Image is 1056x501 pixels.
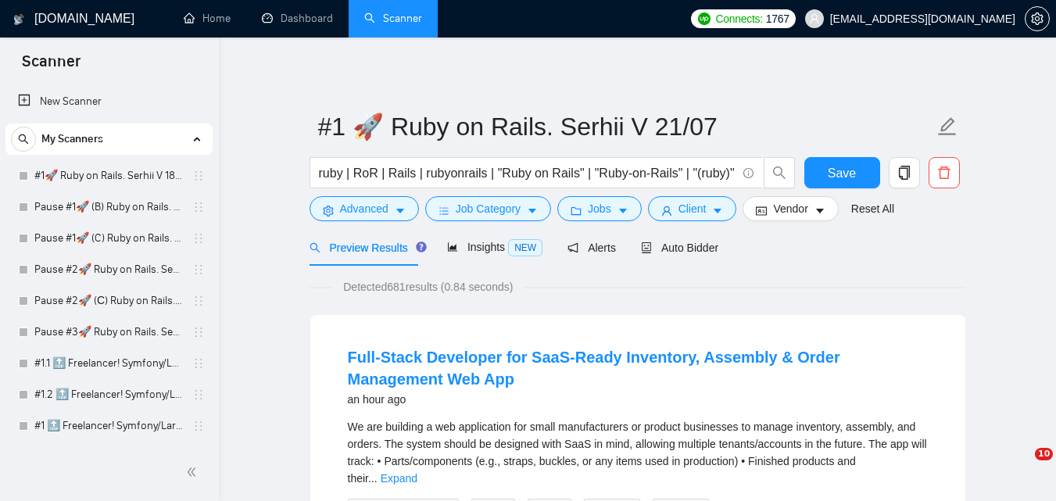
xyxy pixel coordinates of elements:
[192,357,205,370] span: holder
[588,200,611,217] span: Jobs
[929,166,959,180] span: delete
[192,388,205,401] span: holder
[641,242,652,253] span: robot
[1003,448,1040,485] iframe: Intercom live chat
[368,472,378,485] span: ...
[310,242,320,253] span: search
[678,200,707,217] span: Client
[804,157,880,188] button: Save
[262,12,333,25] a: dashboardDashboard
[9,50,93,83] span: Scanner
[743,168,754,178] span: info-circle
[617,205,628,217] span: caret-down
[184,12,231,25] a: homeHome
[192,326,205,338] span: holder
[34,160,183,191] a: #1🚀 Ruby on Rails. Serhii V 18/03
[1025,6,1050,31] button: setting
[557,196,642,221] button: folderJobscaret-down
[527,205,538,217] span: caret-down
[364,12,422,25] a: searchScanner
[851,200,894,217] a: Reset All
[1035,448,1053,460] span: 10
[425,196,551,221] button: barsJob Categorycaret-down
[192,420,205,432] span: holder
[34,348,183,379] a: #1.1 🔝 Freelancer! Symfony/Laravel [PERSON_NAME] 15/03 CoverLetter changed
[192,263,205,276] span: holder
[192,232,205,245] span: holder
[712,205,723,217] span: caret-down
[814,205,825,217] span: caret-down
[1026,13,1049,25] span: setting
[18,86,200,117] a: New Scanner
[319,163,736,183] input: Search Freelance Jobs...
[890,166,919,180] span: copy
[764,157,795,188] button: search
[567,242,616,254] span: Alerts
[192,201,205,213] span: holder
[456,200,521,217] span: Job Category
[395,205,406,217] span: caret-down
[715,10,762,27] span: Connects:
[34,442,183,473] a: #1.3 🔝 Freelancer! Symfony/Laravel [PERSON_NAME] 15/03 CoverLetter changed
[447,241,542,253] span: Insights
[332,278,524,295] span: Detected 681 results (0.84 seconds)
[192,295,205,307] span: holder
[34,285,183,317] a: Pause #2🚀 (С) Ruby on Rails. Serhii V 18/03
[13,7,24,32] img: logo
[34,317,183,348] a: Pause #3🚀 Ruby on Rails. Serhii V 18/03
[698,13,711,25] img: upwork-logo.png
[567,242,578,253] span: notification
[348,390,928,409] div: an hour ago
[381,472,417,485] a: Expand
[310,196,419,221] button: settingAdvancedcaret-down
[661,205,672,217] span: user
[937,116,958,137] span: edit
[186,464,202,480] span: double-left
[348,349,840,388] a: Full-Stack Developer for SaaS-Ready Inventory, Assembly & Order Management Web App
[756,205,767,217] span: idcard
[571,205,582,217] span: folder
[34,410,183,442] a: #1 🔝 Freelancer! Symfony/Laravel [PERSON_NAME] 15/03 CoverLetter changed
[34,254,183,285] a: Pause #2🚀 Ruby on Rails. Serhii V 18/03
[828,163,856,183] span: Save
[773,200,807,217] span: Vendor
[34,223,183,254] a: Pause #1🚀 (C) Ruby on Rails. Serhii V 18/03
[743,196,838,221] button: idcardVendorcaret-down
[5,86,213,117] li: New Scanner
[929,157,960,188] button: delete
[648,196,737,221] button: userClientcaret-down
[41,123,103,155] span: My Scanners
[766,10,789,27] span: 1767
[764,166,794,180] span: search
[447,242,458,252] span: area-chart
[12,134,35,145] span: search
[310,242,422,254] span: Preview Results
[323,205,334,217] span: setting
[439,205,449,217] span: bars
[34,191,183,223] a: Pause #1🚀 (B) Ruby on Rails. Serhii V 18/03
[192,170,205,182] span: holder
[340,200,388,217] span: Advanced
[348,418,928,487] div: We are building a web application for small manufacturers or product businesses to manage invento...
[641,242,718,254] span: Auto Bidder
[11,127,36,152] button: search
[508,239,542,256] span: NEW
[414,240,428,254] div: Tooltip anchor
[34,379,183,410] a: #1.2 🔝 Freelancer! Symfony/Laravel [PERSON_NAME] 15/03 CoverLetter changed
[809,13,820,24] span: user
[318,107,934,146] input: Scanner name...
[889,157,920,188] button: copy
[1025,13,1050,25] a: setting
